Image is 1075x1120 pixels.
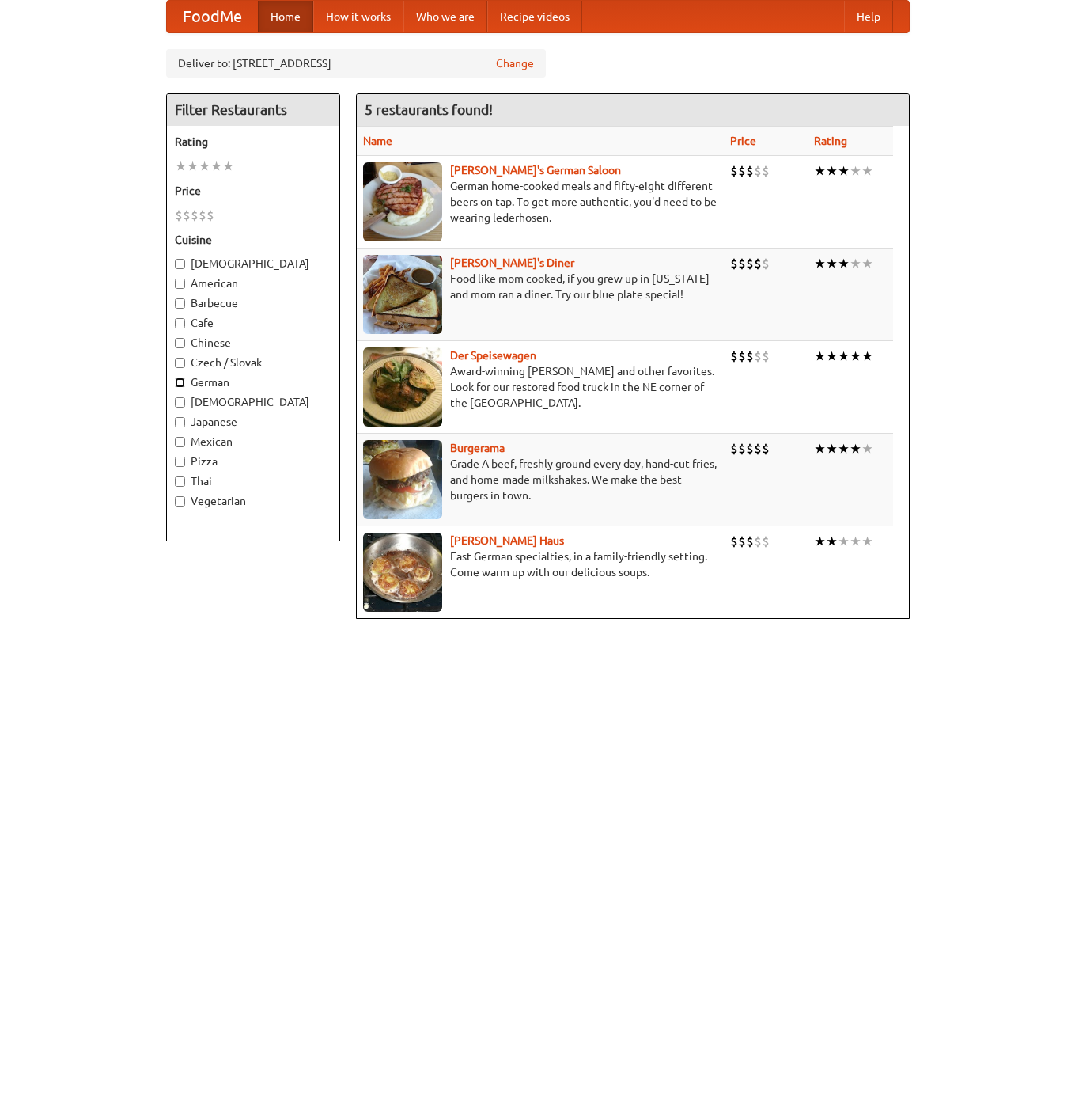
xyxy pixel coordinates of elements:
[730,440,738,457] li: $
[838,162,850,180] li: ★
[363,162,442,241] img: esthers.jpg
[487,1,582,32] a: Recipe videos
[826,533,838,550] li: ★
[175,134,331,150] h5: Rating
[175,259,185,269] input: [DEMOGRAPHIC_DATA]
[850,533,861,550] li: ★
[313,1,403,32] a: How it works
[738,533,746,550] li: $
[450,534,564,547] b: [PERSON_NAME] Haus
[814,533,826,550] li: ★
[175,457,185,467] input: Pizza
[450,442,505,454] b: Burgerama
[175,279,185,289] input: American
[363,440,442,519] img: burgerama.jpg
[838,255,850,272] li: ★
[850,255,861,272] li: ★
[363,135,392,147] a: Name
[861,255,873,272] li: ★
[183,207,191,224] li: $
[175,338,185,348] input: Chinese
[814,135,847,147] a: Rating
[175,434,331,450] label: Mexican
[738,162,746,180] li: $
[191,207,199,224] li: $
[762,255,770,272] li: $
[175,394,331,410] label: [DEMOGRAPHIC_DATA]
[363,549,717,580] p: East German specialties, in a family-friendly setting. Come warm up with our delicious soups.
[403,1,487,32] a: Who we are
[850,162,861,180] li: ★
[730,347,738,365] li: $
[175,158,187,175] li: ★
[363,271,717,302] p: Food like mom cooked, if you grew up in [US_STATE] and mom ran a diner. Try our blue plate special!
[187,158,199,175] li: ★
[175,355,331,370] label: Czech / Slovak
[826,162,838,180] li: ★
[199,158,210,175] li: ★
[175,454,331,469] label: Pizza
[363,255,442,334] img: sallys.jpg
[363,347,442,427] img: speisewagen.jpg
[826,255,838,272] li: ★
[175,183,331,199] h5: Price
[175,374,331,390] label: German
[363,456,717,503] p: Grade A beef, freshly ground every day, hand-cut fries, and home-made milkshakes. We make the bes...
[450,256,574,269] a: [PERSON_NAME]'s Diner
[738,255,746,272] li: $
[754,347,762,365] li: $
[206,207,214,224] li: $
[363,178,717,226] p: German home-cooked meals and fifty-eight different beers on tap. To get more authentic, you'd nee...
[861,347,873,365] li: ★
[826,347,838,365] li: ★
[746,255,754,272] li: $
[838,347,850,365] li: ★
[754,533,762,550] li: $
[746,533,754,550] li: $
[754,440,762,457] li: $
[210,158,222,175] li: ★
[175,414,331,430] label: Japanese
[222,158,234,175] li: ★
[166,49,546,78] div: Deliver to: [STREET_ADDRESS]
[363,533,442,612] img: kohlhaus.jpg
[175,295,331,311] label: Barbecue
[730,255,738,272] li: $
[450,349,536,362] a: Der Speisewagen
[175,476,185,487] input: Thai
[746,440,754,457] li: $
[175,275,331,291] label: American
[746,162,754,180] li: $
[199,207,206,224] li: $
[754,162,762,180] li: $
[814,440,826,457] li: ★
[450,164,621,177] a: [PERSON_NAME]'s German Saloon
[738,440,746,457] li: $
[363,363,717,411] p: Award-winning [PERSON_NAME] and other favorites. Look for our restored food truck in the NE corne...
[861,533,873,550] li: ★
[175,378,185,388] input: German
[746,347,754,365] li: $
[861,162,873,180] li: ★
[175,473,331,489] label: Thai
[496,55,534,71] a: Change
[814,255,826,272] li: ★
[838,533,850,550] li: ★
[167,94,339,126] h4: Filter Restaurants
[850,347,861,365] li: ★
[175,496,185,507] input: Vegetarian
[762,347,770,365] li: $
[258,1,313,32] a: Home
[861,440,873,457] li: ★
[175,298,185,309] input: Barbecue
[730,533,738,550] li: $
[167,1,258,32] a: FoodMe
[175,335,331,351] label: Chinese
[826,440,838,457] li: ★
[850,440,861,457] li: ★
[844,1,893,32] a: Help
[175,358,185,368] input: Czech / Slovak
